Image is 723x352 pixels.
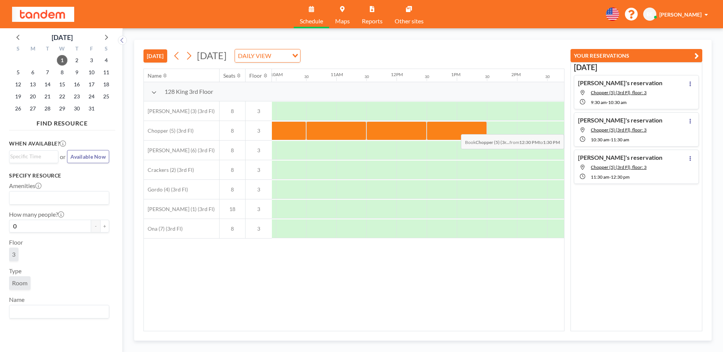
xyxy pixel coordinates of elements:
div: Search for option [9,191,109,204]
span: 11:30 AM [591,174,609,180]
span: Wednesday, October 22, 2025 [57,91,67,102]
h4: FIND RESOURCE [9,116,115,127]
div: T [40,44,55,54]
span: Wednesday, October 1, 2025 [57,55,67,66]
div: Floor [249,72,262,79]
span: BE [647,11,653,18]
span: [PERSON_NAME] (6) (3rd Fl) [144,147,215,154]
input: Search for option [10,307,105,317]
span: Thursday, October 2, 2025 [72,55,82,66]
div: 1PM [451,72,461,77]
div: M [26,44,40,54]
span: 3 [246,225,272,232]
div: Seats [223,72,235,79]
div: S [99,44,113,54]
input: Search for option [10,152,54,161]
span: 3 [246,127,272,134]
div: 30 [545,74,550,79]
span: DAILY VIEW [236,51,273,61]
button: - [91,220,100,233]
div: W [55,44,70,54]
div: 10AM [270,72,283,77]
span: Friday, October 17, 2025 [86,79,97,90]
span: Tuesday, October 7, 2025 [42,67,53,78]
span: - [607,99,608,105]
div: Search for option [9,305,109,318]
span: 3 [246,147,272,154]
div: Name [148,72,162,79]
span: 3 [246,206,272,213]
span: - [609,137,611,142]
b: 12:30 PM [519,139,539,145]
span: [PERSON_NAME] (1) (3rd Fl) [144,206,215,213]
span: 18 [220,206,245,213]
span: Saturday, October 4, 2025 [101,55,111,66]
span: 3 [246,186,272,193]
span: - [609,174,611,180]
span: Sunday, October 19, 2025 [13,91,23,102]
h3: Specify resource [9,172,109,179]
span: Monday, October 13, 2025 [27,79,38,90]
span: Tuesday, October 14, 2025 [42,79,53,90]
span: 8 [220,108,245,115]
span: Chopper (5) (3rd Fl), floor: 3 [591,90,647,95]
label: Type [9,267,21,275]
span: Chopper (5) (3rd Fl) [144,127,194,134]
div: 11AM [331,72,343,77]
div: 30 [365,74,369,79]
span: Thursday, October 30, 2025 [72,103,82,114]
div: 2PM [511,72,521,77]
b: 1:30 PM [543,139,560,145]
span: Book from to [461,134,564,149]
span: Monday, October 6, 2025 [27,67,38,78]
span: Reports [362,18,383,24]
input: Search for option [273,51,288,61]
span: 8 [220,225,245,232]
span: Saturday, October 11, 2025 [101,67,111,78]
button: + [100,220,109,233]
span: [PERSON_NAME] (3) (3rd Fl) [144,108,215,115]
span: Sunday, October 12, 2025 [13,79,23,90]
span: Sunday, October 5, 2025 [13,67,23,78]
span: 3 [246,167,272,173]
span: Maps [335,18,350,24]
span: Chopper (5) (3rd Fl), floor: 3 [591,164,647,170]
span: Wednesday, October 8, 2025 [57,67,67,78]
span: 9:30 AM [591,99,607,105]
button: Available Now [67,150,109,163]
span: Friday, October 10, 2025 [86,67,97,78]
span: Schedule [300,18,323,24]
div: Search for option [9,151,58,162]
span: Friday, October 31, 2025 [86,103,97,114]
div: S [11,44,26,54]
span: Sunday, October 26, 2025 [13,103,23,114]
span: 10:30 AM [591,137,609,142]
h3: [DATE] [574,63,699,72]
span: Saturday, October 25, 2025 [101,91,111,102]
span: Other sites [395,18,424,24]
img: organization-logo [12,7,74,22]
div: 30 [485,74,490,79]
h4: [PERSON_NAME]'s reservation [578,116,662,124]
button: [DATE] [143,49,167,63]
label: Amenities [9,182,41,190]
span: Saturday, October 18, 2025 [101,79,111,90]
span: 12:30 PM [611,174,630,180]
label: Name [9,296,24,303]
span: Tuesday, October 28, 2025 [42,103,53,114]
h4: [PERSON_NAME]'s reservation [578,79,662,87]
div: [DATE] [52,32,73,43]
label: How many people? [9,211,64,218]
span: Thursday, October 9, 2025 [72,67,82,78]
span: Wednesday, October 29, 2025 [57,103,67,114]
span: Chopper (5) (3rd Fl), floor: 3 [591,127,647,133]
span: or [60,153,66,161]
span: Friday, October 24, 2025 [86,91,97,102]
b: Chopper (5) (3r... [476,139,509,145]
span: 128 King 3rd Floor [165,88,213,95]
span: Wednesday, October 15, 2025 [57,79,67,90]
span: Monday, October 20, 2025 [27,91,38,102]
span: Crackers (2) (3rd Fl) [144,167,194,173]
button: YOUR RESERVATIONS [570,49,702,62]
div: T [69,44,84,54]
